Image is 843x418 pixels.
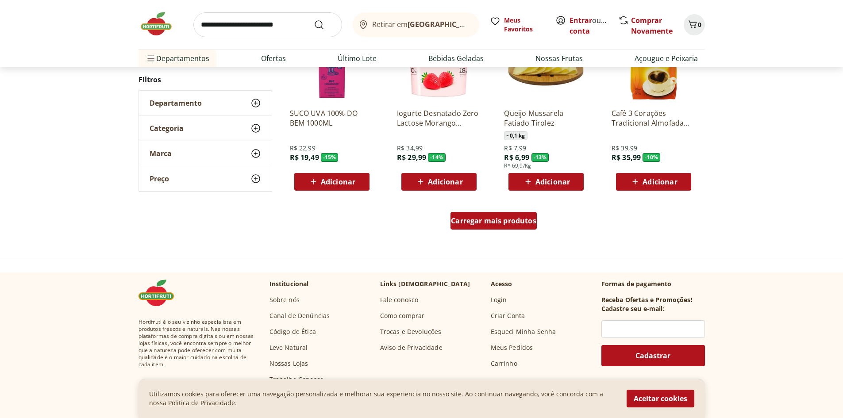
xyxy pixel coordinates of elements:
[193,12,342,37] input: search
[643,153,660,162] span: - 10 %
[698,20,701,29] span: 0
[601,345,705,366] button: Cadastrar
[508,173,584,191] button: Adicionar
[290,144,316,153] span: R$ 22,99
[643,178,677,185] span: Adicionar
[150,149,172,158] span: Marca
[380,311,425,320] a: Como comprar
[531,153,549,162] span: - 13 %
[269,375,324,384] a: Trabalhe Conosco
[380,280,470,288] p: Links [DEMOGRAPHIC_DATA]
[146,48,156,69] button: Menu
[491,295,507,304] a: Login
[139,116,272,141] button: Categoria
[380,343,443,352] a: Aviso de Privacidade
[380,327,442,336] a: Trocas e Devoluções
[261,53,286,64] a: Ofertas
[570,15,592,25] a: Entrar
[491,327,556,336] a: Esqueci Minha Senha
[139,11,183,37] img: Hortifruti
[504,144,526,153] span: R$ 7,99
[150,99,202,107] span: Departamento
[150,124,184,133] span: Categoria
[372,20,470,28] span: Retirar em
[269,359,308,368] a: Nossas Lojas
[269,295,300,304] a: Sobre nós
[269,343,308,352] a: Leve Natural
[504,16,545,34] span: Meus Favoritos
[397,153,426,162] span: R$ 29,99
[150,174,169,183] span: Preço
[635,53,698,64] a: Açougue e Peixaria
[451,217,536,224] span: Carregar mais produtos
[401,173,477,191] button: Adicionar
[408,19,557,29] b: [GEOGRAPHIC_DATA]/[GEOGRAPHIC_DATA]
[570,15,618,36] a: Criar conta
[601,304,665,313] h3: Cadastre seu e-mail:
[269,280,309,288] p: Institucional
[321,153,339,162] span: - 15 %
[627,390,694,407] button: Aceitar cookies
[535,178,570,185] span: Adicionar
[612,153,641,162] span: R$ 35,99
[269,311,330,320] a: Canal de Denúncias
[338,53,377,64] a: Último Lote
[269,327,316,336] a: Código de Ética
[684,14,705,35] button: Carrinho
[139,166,272,191] button: Preço
[504,131,527,140] span: ~ 0,1 kg
[353,12,479,37] button: Retirar em[GEOGRAPHIC_DATA]/[GEOGRAPHIC_DATA]
[491,359,517,368] a: Carrinho
[635,352,670,359] span: Cadastrar
[294,173,370,191] button: Adicionar
[491,343,533,352] a: Meus Pedidos
[504,153,529,162] span: R$ 6,99
[290,108,374,128] a: SUCO UVA 100% DO BEM 1000ML
[491,311,525,320] a: Criar Conta
[612,108,696,128] a: Café 3 Corações Tradicional Almofada 500g
[570,15,609,36] span: ou
[380,295,419,304] a: Fale conosco
[601,280,705,288] p: Formas de pagamento
[616,173,691,191] button: Adicionar
[149,390,616,407] p: Utilizamos cookies para oferecer uma navegação personalizada e melhorar sua experiencia no nosso ...
[535,53,583,64] a: Nossas Frutas
[139,280,183,306] img: Hortifruti
[491,280,512,288] p: Acesso
[428,178,462,185] span: Adicionar
[601,295,693,304] h3: Receba Ofertas e Promoções!
[321,178,355,185] span: Adicionar
[146,48,209,69] span: Departamentos
[139,91,272,115] button: Departamento
[397,144,423,153] span: R$ 34,99
[397,108,481,128] a: Iogurte Desnatado Zero Lactose Morango Yorgus 500g
[612,144,637,153] span: R$ 39,99
[139,318,255,368] span: Hortifruti é o seu vizinho especialista em produtos frescos e naturais. Nas nossas plataformas de...
[428,153,446,162] span: - 14 %
[490,16,545,34] a: Meus Favoritos
[504,162,531,169] span: R$ 69,9/Kg
[450,212,537,233] a: Carregar mais produtos
[314,19,335,30] button: Submit Search
[139,71,272,88] h2: Filtros
[504,108,588,128] a: Queijo Mussarela Fatiado Tirolez
[290,153,319,162] span: R$ 19,49
[139,141,272,166] button: Marca
[631,15,673,36] a: Comprar Novamente
[428,53,484,64] a: Bebidas Geladas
